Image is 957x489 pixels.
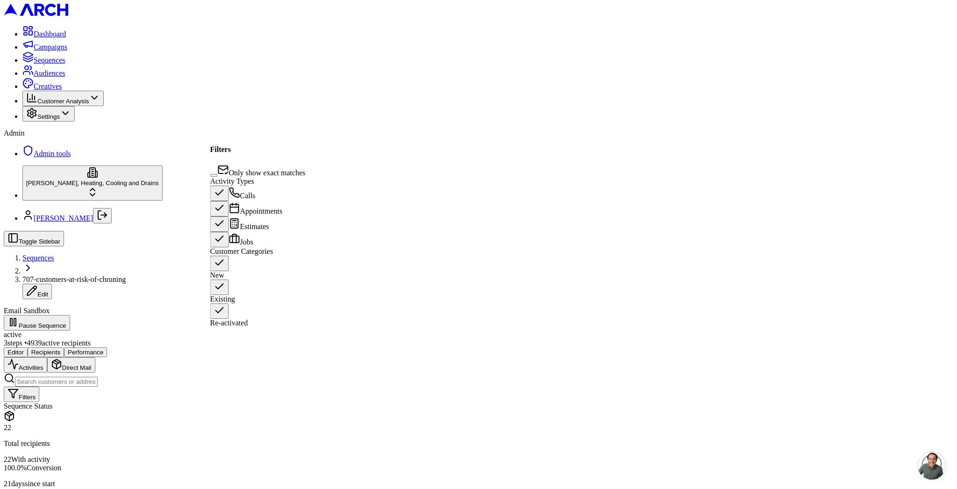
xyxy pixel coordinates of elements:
div: Existing [210,295,306,303]
label: Estimates [229,223,269,230]
a: Admin tools [22,150,71,158]
div: New [210,271,306,280]
button: Log out [93,208,112,223]
a: Audiences [22,69,65,77]
span: Only show exact matches [229,169,306,177]
span: 707-customers-at-risk-of-chruning [22,275,126,283]
div: Email Sandbox [4,307,953,315]
span: Campaigns [34,43,67,51]
label: Calls [229,192,256,200]
label: Jobs [229,238,253,246]
button: [PERSON_NAME], Heating, Cooling and Drains [22,165,163,201]
button: Edit [22,284,52,299]
a: Dashboard [22,30,66,38]
span: Sequences [34,56,65,64]
div: Admin [4,129,953,137]
button: Activities [4,357,47,373]
a: Sequences [22,56,65,64]
nav: breadcrumb [4,254,953,299]
label: Activity Types [210,177,254,185]
span: Conversion [27,464,61,472]
label: Customer Categories [210,247,273,255]
h4: Filters [210,145,306,154]
div: 22 [4,424,953,432]
span: 100.0 % [4,464,27,472]
span: Admin tools [34,150,71,158]
button: Open filters [4,387,39,402]
a: Sequences [22,254,54,262]
p: 21 day s since start [4,480,953,488]
span: Settings [37,113,60,120]
div: active [4,331,953,339]
a: Open chat [918,452,946,480]
button: Performance [64,347,107,357]
span: [PERSON_NAME], Heating, Cooling and Drains [26,180,159,187]
a: Campaigns [22,43,67,51]
button: Toggle Sidebar [4,231,64,246]
span: With activity [11,455,50,463]
span: Dashboard [34,30,66,38]
span: Creatives [34,82,62,90]
p: Total recipients [4,439,953,448]
button: Editor [4,347,28,357]
span: Customer Analysis [37,98,89,105]
button: Customer Analysis [22,91,104,106]
span: Edit [37,291,48,298]
span: 3 steps • 4939 active recipients [4,339,91,347]
span: Toggle Sidebar [19,238,60,245]
span: Audiences [34,69,65,77]
a: [PERSON_NAME] [34,214,93,222]
button: Pause Sequence [4,315,70,331]
label: Appointments [229,207,283,215]
button: Settings [22,106,75,122]
input: Search customers or addresses... [15,377,98,387]
a: Creatives [22,82,62,90]
div: Sequence Status [4,402,953,410]
div: Re-activated [210,319,306,327]
button: Recipients [28,347,64,357]
span: 22 [4,455,11,463]
button: Direct Mail [47,357,95,373]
